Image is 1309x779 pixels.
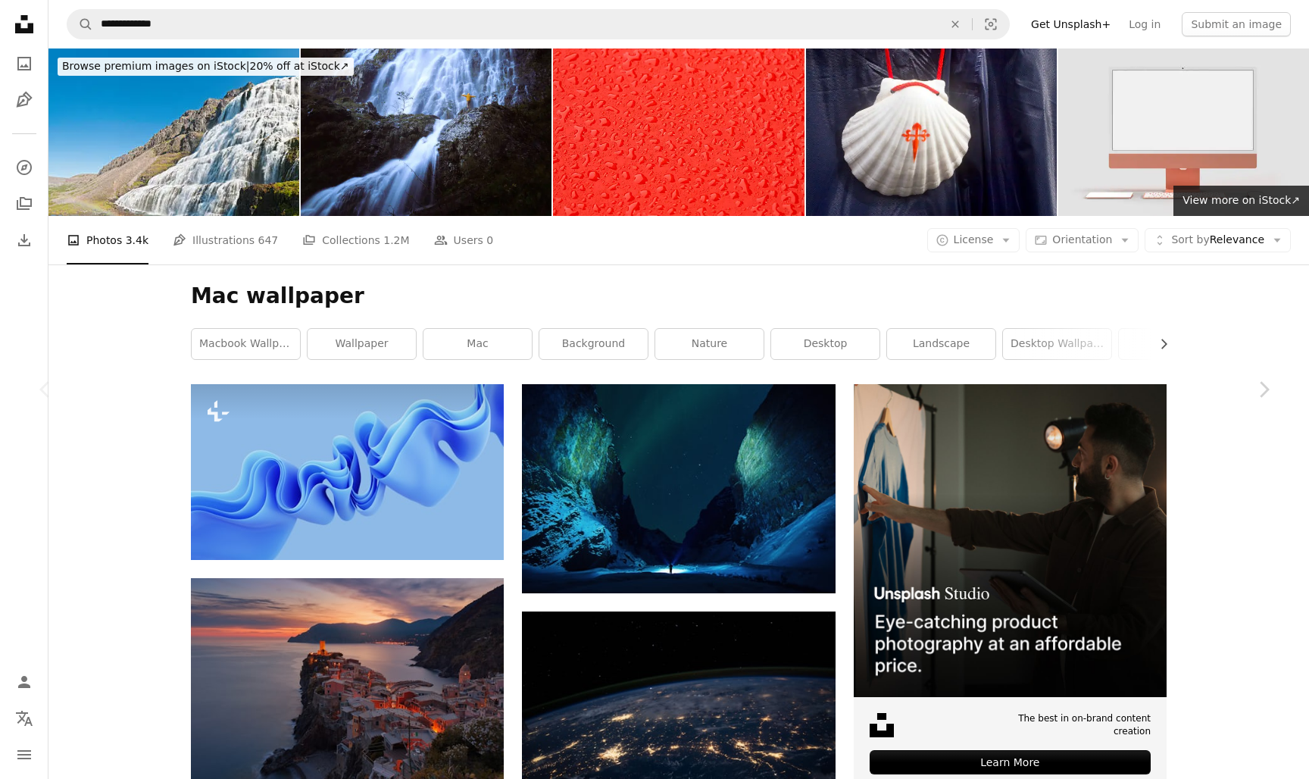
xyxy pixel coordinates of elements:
button: scroll list to the right [1150,329,1167,359]
img: 3d render, abstract modern blue background, folded ribbons macro, fashion wallpaper with wavy lay... [191,384,504,560]
img: Monitor iMac 24 mockup Template For presentation branding, corporate identity, advertising, brand... [1058,48,1309,216]
a: desktop [771,329,879,359]
a: Collections [9,189,39,219]
span: Sort by [1171,233,1209,246]
a: 3d render, abstract modern blue background, folded ribbons macro, fashion wallpaper with wavy lay... [191,465,504,478]
img: northern lights [522,384,835,593]
a: Collections 1.2M [302,216,409,264]
div: Learn More [870,750,1151,774]
a: nature [655,329,764,359]
a: mac [423,329,532,359]
span: Orientation [1052,233,1112,246]
button: Clear [939,10,972,39]
button: Visual search [973,10,1009,39]
button: Submit an image [1182,12,1291,36]
a: View more on iStock↗ [1173,186,1309,216]
span: 20% off at iStock ↗ [62,60,349,72]
img: Scallop shell and cross symbols of the camino de Santiago, ancient pilgrimage route. [806,48,1057,216]
a: outdoor [1119,329,1227,359]
a: landscape [887,329,995,359]
a: Photos [9,48,39,79]
img: Ordu Çaglayan Selalesi [301,48,551,216]
span: Relevance [1171,233,1264,248]
a: Users 0 [434,216,494,264]
a: Get Unsplash+ [1022,12,1120,36]
a: Download History [9,225,39,255]
a: Log in / Sign up [9,667,39,697]
button: Search Unsplash [67,10,93,39]
a: Illustrations [9,85,39,115]
img: file-1631678316303-ed18b8b5cb9cimage [870,713,894,737]
span: 647 [258,232,279,249]
button: Sort byRelevance [1145,228,1291,252]
a: background [539,329,648,359]
span: License [954,233,994,246]
img: file-1715714098234-25b8b4e9d8faimage [854,384,1167,697]
a: Browse premium images on iStock|20% off at iStock↗ [48,48,363,85]
span: 0 [486,232,493,249]
img: Raindrops background Red surface covered with water drops condensation texture [553,48,804,216]
button: License [927,228,1020,252]
span: 1.2M [383,232,409,249]
a: Log in [1120,12,1170,36]
a: desktop wallpaper [1003,329,1111,359]
a: photo of outer space [522,709,835,722]
a: northern lights [522,481,835,495]
a: Illustrations 647 [173,216,278,264]
h1: Mac wallpaper [191,283,1167,310]
a: aerial view of village on mountain cliff during orange sunset [191,675,504,689]
a: Explore [9,152,39,183]
button: Menu [9,740,39,770]
form: Find visuals sitewide [67,9,1010,39]
img: Magnificent cascade rainbow child Dynjandi Iceland panorama [48,48,299,216]
span: Browse premium images on iStock | [62,60,249,72]
a: macbook wallpaper [192,329,300,359]
span: The best in on-brand content creation [979,712,1151,738]
button: Language [9,703,39,734]
a: wallpaper [308,329,416,359]
span: View more on iStock ↗ [1182,194,1300,206]
button: Orientation [1026,228,1139,252]
a: Next [1218,317,1309,462]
